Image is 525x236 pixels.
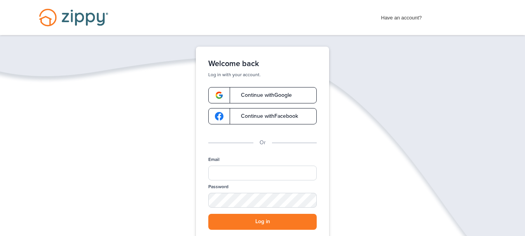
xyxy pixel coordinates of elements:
a: google-logoContinue withGoogle [208,87,317,103]
span: Continue with Google [233,93,292,98]
input: Email [208,166,317,180]
img: google-logo [215,112,223,121]
label: Email [208,156,220,163]
button: Log in [208,214,317,230]
h1: Welcome back [208,59,317,68]
p: Log in with your account. [208,72,317,78]
span: Continue with Facebook [233,114,298,119]
p: Or [260,138,266,147]
span: Have an account? [381,10,422,22]
input: Password [208,193,317,208]
label: Password [208,184,228,190]
img: google-logo [215,91,223,100]
a: google-logoContinue withFacebook [208,108,317,124]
